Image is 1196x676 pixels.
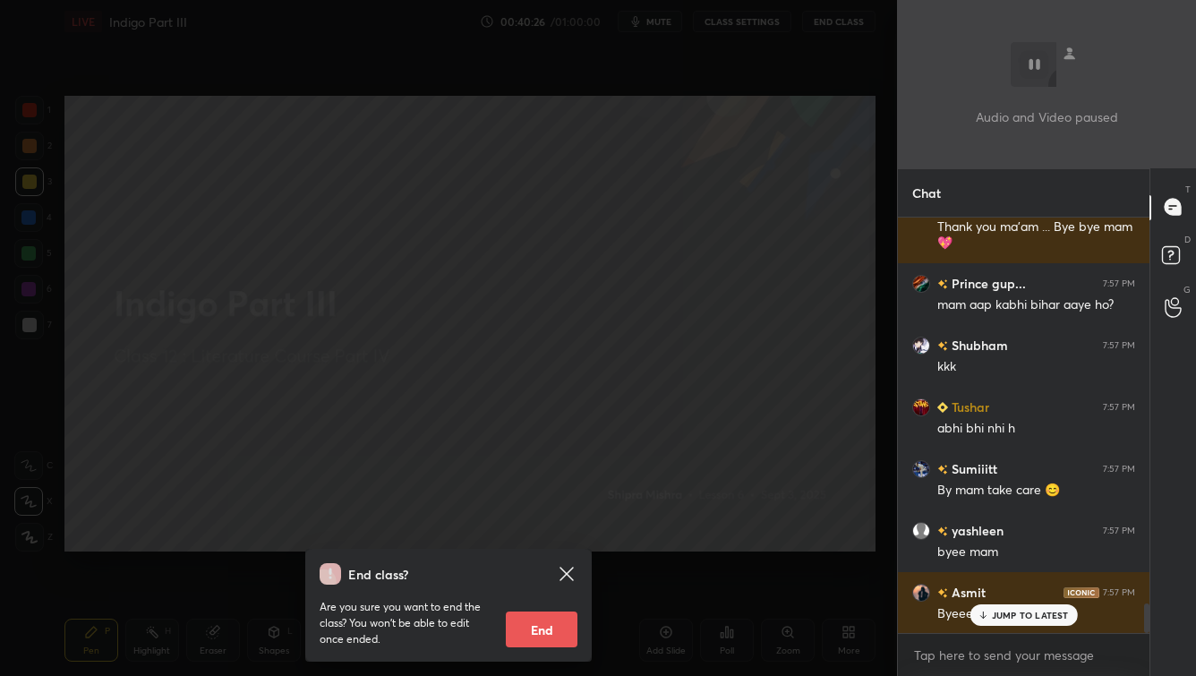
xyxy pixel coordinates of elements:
img: no-rating-badge.077c3623.svg [937,341,948,351]
h6: Asmit [948,583,986,602]
img: 3798af8ba8b94c6b99d6c1f2f021b6fe.jpg [912,398,930,415]
div: Byeeeee mam [937,605,1135,623]
img: no-rating-badge.077c3623.svg [937,465,948,475]
p: Chat [898,169,955,217]
div: grid [898,218,1149,634]
div: abhi bhi nhi h [937,420,1135,438]
div: 7:57 PM [1103,463,1135,474]
img: no-rating-badge.077c3623.svg [937,279,948,289]
img: 7a1e50db602e4d908bd947df228e6d7c.jpg [912,583,930,601]
img: d73e089ae366404daeaac543faf705ea.png [912,336,930,354]
div: By mam take care 😊 [937,482,1135,500]
div: 7:57 PM [1103,278,1135,288]
button: End [506,612,577,647]
img: iconic-dark.1390631f.png [1064,586,1099,597]
div: 7:57 PM [1103,339,1135,350]
img: e81320c335c0466ca1014353ff8c4838.jpg [912,274,930,292]
div: byee mam [937,543,1135,561]
h6: Prince gup... [948,274,1026,293]
img: f1c0649a83374773b6d8cbd596ca12ee.jpg [912,459,930,477]
img: no-rating-badge.077c3623.svg [937,588,948,598]
p: Audio and Video paused [976,107,1118,126]
p: G [1183,283,1191,296]
img: no-rating-badge.077c3623.svg [937,526,948,536]
h6: Shubham [948,336,1008,355]
p: JUMP TO LATEST [992,610,1069,620]
p: Are you sure you want to end the class? You won’t be able to edit once ended. [320,599,491,647]
img: Learner_Badge_beginner_1_8b307cf2a0.svg [937,402,948,413]
div: 7:57 PM [1103,586,1135,597]
div: 7:57 PM [1103,401,1135,412]
h6: Sumiiitt [948,459,997,478]
h6: Tushar [948,398,989,416]
h6: yashleen [948,521,1004,540]
p: T [1185,183,1191,196]
h4: End class? [348,565,408,584]
img: default.png [912,521,930,539]
div: mam aap kabhi bihar aaye ho? [937,296,1135,314]
p: D [1184,233,1191,246]
div: 7:57 PM [1103,525,1135,535]
div: Thank you ma'am ... Bye bye mam 💖 [937,218,1135,252]
div: kkk [937,358,1135,376]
